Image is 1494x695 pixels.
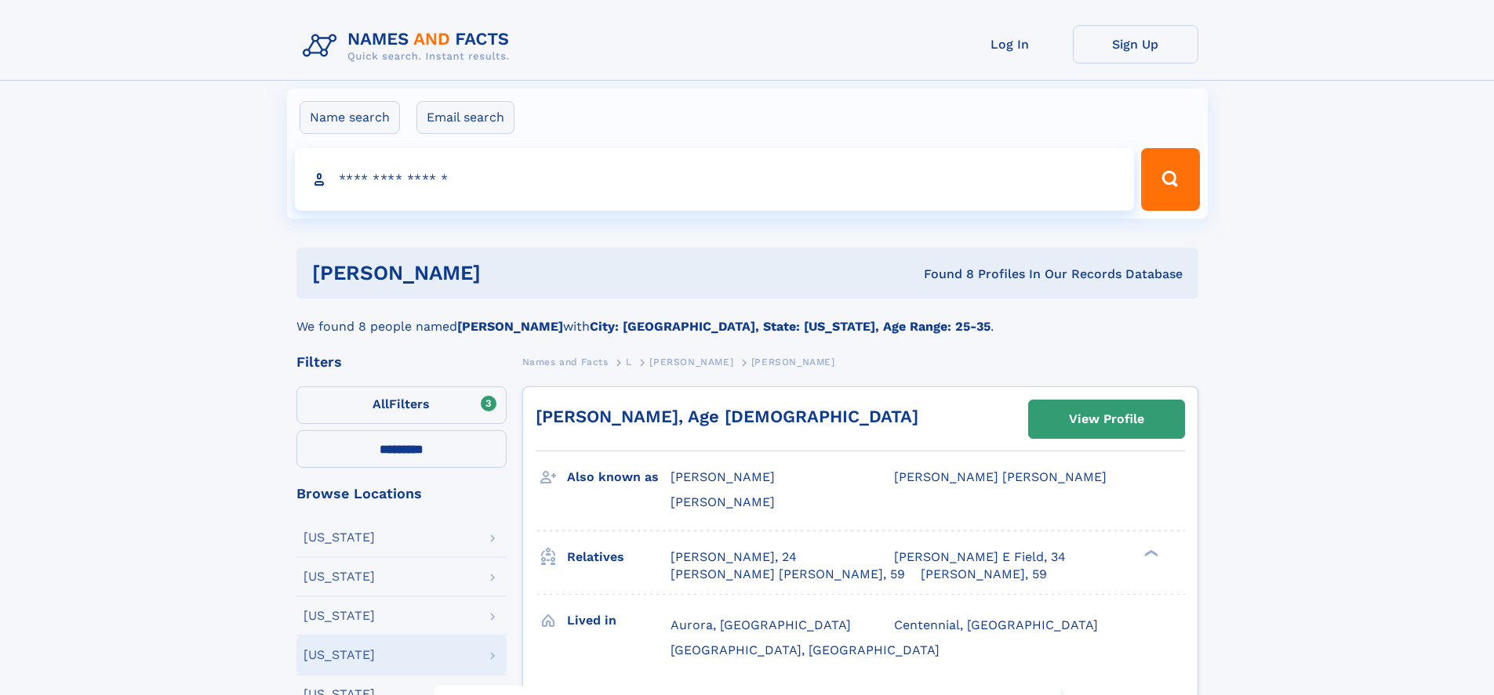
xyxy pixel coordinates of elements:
div: We found 8 people named with . [296,299,1198,336]
span: Centennial, [GEOGRAPHIC_DATA] [894,617,1098,632]
a: [PERSON_NAME], 24 [671,548,797,566]
button: Search Button [1141,148,1199,211]
div: Found 8 Profiles In Our Records Database [702,266,1183,283]
h3: Also known as [567,464,671,490]
div: Browse Locations [296,487,507,501]
input: search input [295,148,1135,211]
b: [PERSON_NAME] [457,319,563,334]
img: Logo Names and Facts [296,25,522,67]
span: [PERSON_NAME] [649,357,733,367]
span: [PERSON_NAME] [751,357,835,367]
a: [PERSON_NAME], 59 [921,566,1047,583]
a: View Profile [1029,400,1184,438]
span: [PERSON_NAME] [671,494,775,509]
div: Filters [296,355,507,369]
div: [US_STATE] [304,531,375,544]
a: [PERSON_NAME] E Field, 34 [894,548,1066,566]
a: Sign Up [1073,25,1198,63]
label: Filters [296,386,507,424]
h3: Relatives [567,544,671,570]
div: [US_STATE] [304,610,375,622]
a: [PERSON_NAME] [PERSON_NAME], 59 [671,566,905,583]
a: Log In [947,25,1073,63]
div: [US_STATE] [304,570,375,583]
span: Aurora, [GEOGRAPHIC_DATA] [671,617,851,632]
span: L [626,357,632,367]
a: [PERSON_NAME], Age [DEMOGRAPHIC_DATA] [536,407,918,426]
span: [PERSON_NAME] [PERSON_NAME] [894,469,1107,484]
div: View Profile [1069,401,1144,437]
h1: [PERSON_NAME] [312,263,703,283]
label: Name search [300,101,400,134]
span: [GEOGRAPHIC_DATA], [GEOGRAPHIC_DATA] [671,643,940,657]
div: [US_STATE] [304,649,375,661]
h3: Lived in [567,607,671,634]
b: City: [GEOGRAPHIC_DATA], State: [US_STATE], Age Range: 25-35 [590,319,991,334]
label: Email search [416,101,514,134]
a: [PERSON_NAME] [649,352,733,371]
a: L [626,352,632,371]
div: ❯ [1140,548,1159,558]
span: [PERSON_NAME] [671,469,775,484]
span: All [373,396,389,411]
a: Names and Facts [522,352,609,371]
